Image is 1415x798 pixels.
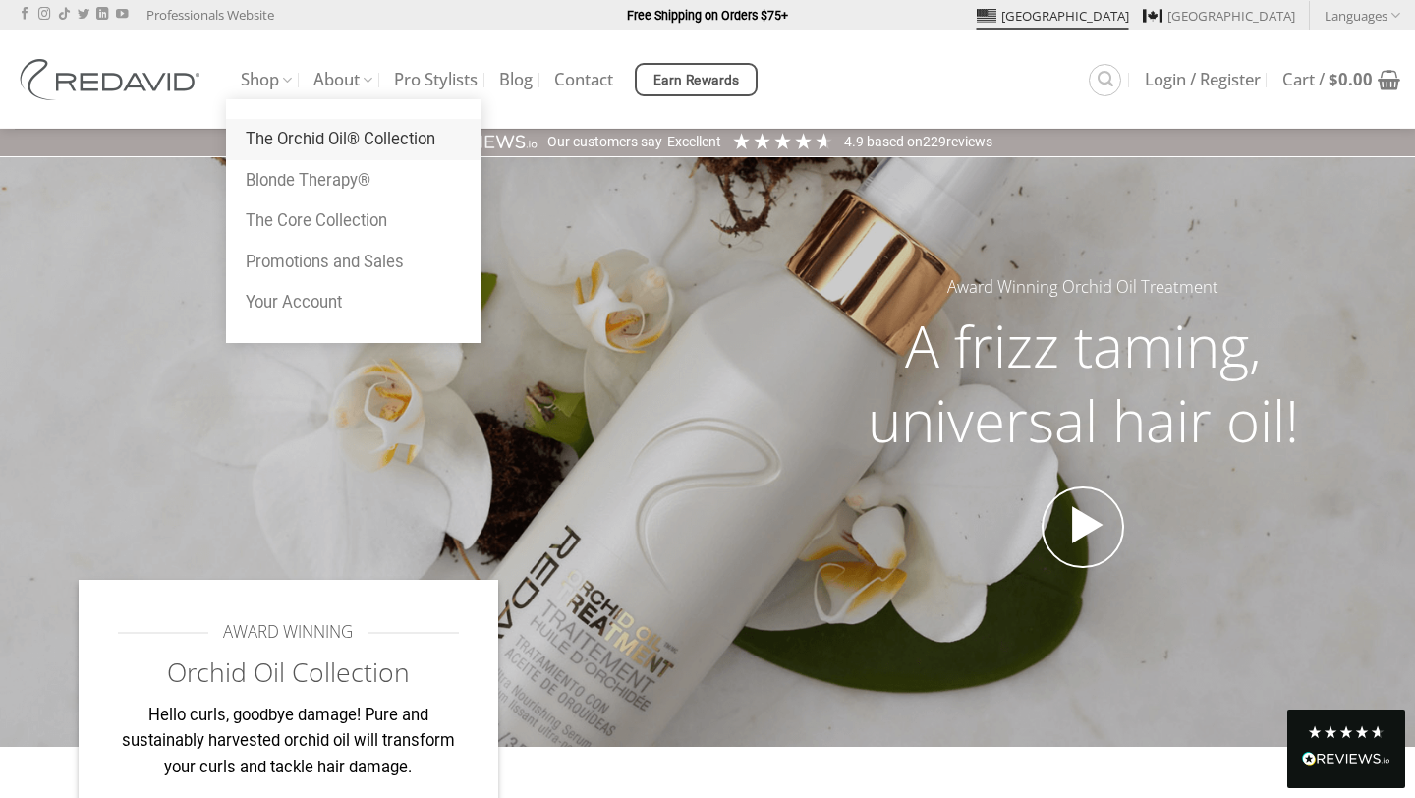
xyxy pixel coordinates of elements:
a: Follow on LinkedIn [96,8,108,22]
span: Cart / [1282,72,1373,87]
a: Languages [1325,1,1400,29]
div: Excellent [667,133,721,152]
a: Earn Rewards [635,63,758,96]
img: REVIEWS.io [1302,752,1390,766]
span: Earn Rewards [653,70,740,91]
a: Follow on Instagram [38,8,50,22]
div: Read All Reviews [1287,710,1405,788]
a: Contact [554,62,613,97]
a: Login / Register [1145,62,1261,97]
span: 4.9 [844,134,867,149]
a: About [313,61,372,99]
p: Hello curls, goodbye damage! Pure and sustainably harvested orchid oil will transform your curls ... [118,703,459,781]
a: Pro Stylists [394,62,478,97]
div: Our customers say [547,133,662,152]
a: Promotions and Sales [226,242,481,283]
span: 229 [923,134,946,149]
a: [GEOGRAPHIC_DATA] [1143,1,1295,30]
a: Blog [499,62,533,97]
span: Based on [867,134,923,149]
span: AWARD WINNING [223,619,353,646]
a: The Core Collection [226,200,481,242]
a: [GEOGRAPHIC_DATA] [977,1,1129,30]
a: Follow on TikTok [58,8,70,22]
h5: Award Winning Orchid Oil Treatment [829,274,1336,301]
a: Your Account [226,282,481,323]
h2: A frizz taming, universal hair oil! [829,309,1336,457]
a: Shop [241,61,292,99]
bdi: 0.00 [1329,68,1373,90]
a: Cart / $0.00 [1282,58,1400,101]
a: Follow on Facebook [19,8,30,22]
a: Follow on YouTube [116,8,128,22]
img: REDAVID Salon Products | United States [15,59,211,100]
span: $ [1329,68,1338,90]
a: The Orchid Oil® Collection [226,119,481,160]
a: Follow on Twitter [78,8,89,22]
div: 4.91 Stars [731,131,834,151]
strong: Free Shipping on Orders $75+ [627,8,788,23]
a: Search [1089,64,1121,96]
div: 4.8 Stars [1307,724,1386,740]
a: Blonde Therapy® [226,160,481,201]
h2: Orchid Oil Collection [118,655,459,690]
span: Login / Register [1145,72,1261,87]
div: Read All Reviews [1302,748,1390,773]
span: reviews [946,134,992,149]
